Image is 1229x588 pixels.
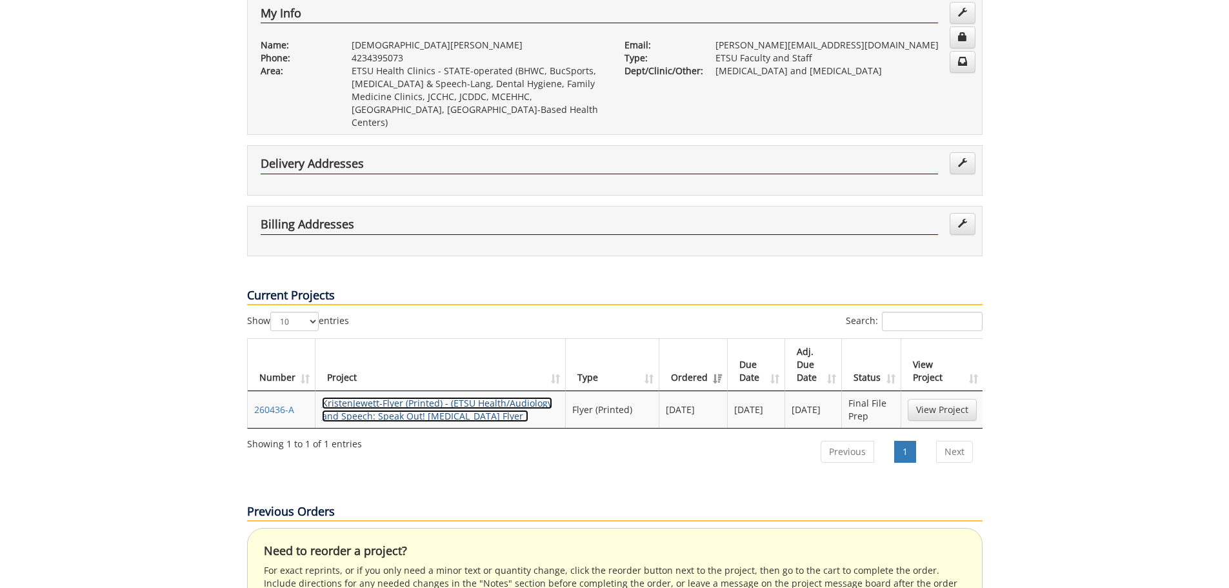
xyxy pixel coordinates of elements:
[624,65,696,77] p: Dept/Clinic/Other:
[901,339,983,391] th: View Project: activate to sort column ascending
[624,39,696,52] p: Email:
[261,39,332,52] p: Name:
[352,65,605,129] p: ETSU Health Clinics - STATE-operated (BHWC, BucSports, [MEDICAL_DATA] & Speech-Lang, Dental Hygie...
[566,339,659,391] th: Type: activate to sort column ascending
[846,312,983,331] label: Search:
[785,391,843,428] td: [DATE]
[261,157,938,174] h4: Delivery Addresses
[950,51,975,73] a: Change Communication Preferences
[821,441,874,463] a: Previous
[247,432,362,451] div: Showing 1 to 1 of 1 entries
[894,441,916,463] a: 1
[247,287,983,305] p: Current Projects
[950,152,975,174] a: Edit Addresses
[715,65,969,77] p: [MEDICAL_DATA] and [MEDICAL_DATA]
[785,339,843,391] th: Adj. Due Date: activate to sort column ascending
[264,545,966,558] h4: Need to reorder a project?
[261,218,938,235] h4: Billing Addresses
[715,52,969,65] p: ETSU Faculty and Staff
[261,7,938,24] h4: My Info
[315,339,566,391] th: Project: activate to sort column ascending
[659,339,728,391] th: Ordered: activate to sort column ascending
[659,391,728,428] td: [DATE]
[352,39,605,52] p: [DEMOGRAPHIC_DATA][PERSON_NAME]
[950,2,975,24] a: Edit Info
[950,213,975,235] a: Edit Addresses
[908,399,977,421] a: View Project
[247,312,349,331] label: Show entries
[728,339,785,391] th: Due Date: activate to sort column ascending
[352,52,605,65] p: 4234395073
[322,397,552,422] a: KristenJewett-Flyer (Printed) - (ETSU Health/Audiology and Speech: Speak Out! [MEDICAL_DATA] Flyer )
[715,39,969,52] p: [PERSON_NAME][EMAIL_ADDRESS][DOMAIN_NAME]
[261,52,332,65] p: Phone:
[936,441,973,463] a: Next
[254,403,294,416] a: 260436-A
[248,339,315,391] th: Number: activate to sort column ascending
[566,391,659,428] td: Flyer (Printed)
[270,312,319,331] select: Showentries
[842,339,901,391] th: Status: activate to sort column ascending
[842,391,901,428] td: Final File Prep
[882,312,983,331] input: Search:
[261,65,332,77] p: Area:
[624,52,696,65] p: Type:
[728,391,785,428] td: [DATE]
[950,26,975,48] a: Change Password
[247,503,983,522] p: Previous Orders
